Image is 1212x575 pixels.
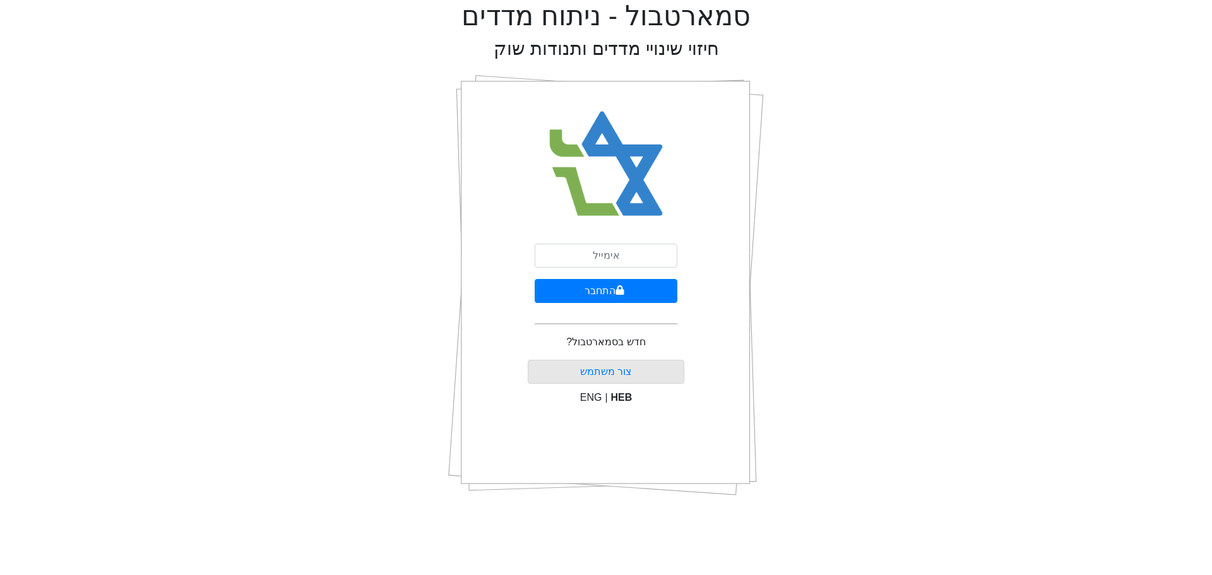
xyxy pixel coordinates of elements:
[535,279,677,303] button: התחבר
[528,360,685,384] button: צור משתמש
[566,335,645,350] p: חדש בסמארטבול?
[535,244,677,268] input: אימייל
[611,392,633,403] span: HEB
[605,392,607,403] span: |
[580,366,632,377] a: צור משתמש
[494,38,719,60] h2: חיזוי שינויי מדדים ותנודות שוק
[538,95,675,234] img: Smart Bull
[580,392,602,403] span: ENG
